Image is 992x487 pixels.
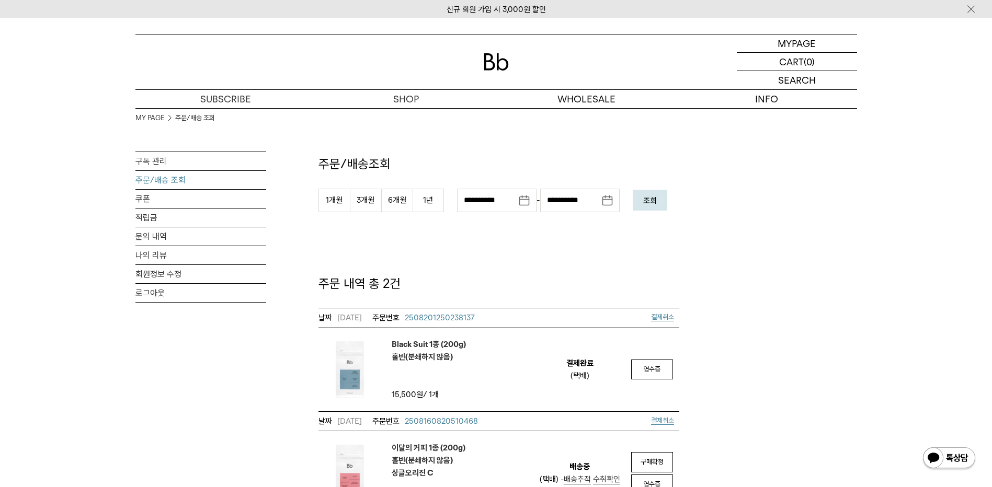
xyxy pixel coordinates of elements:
a: 적립금 [135,208,266,227]
em: 이달의 커피 1종 (200g) 홀빈(분쇄하지 않음) 싱글오리진 C [392,442,465,479]
button: 3개월 [350,189,381,212]
a: 수취확인 [593,474,620,484]
button: 조회 [633,190,667,211]
a: SUBSCRIBE [135,90,316,108]
p: INFO [677,90,857,108]
img: Black Suit [318,338,381,401]
a: 신규 회원 가입 시 3,000원 할인 [447,5,546,14]
em: Black Suit 1종 (200g) 홀빈(분쇄하지 않음) [392,338,466,363]
em: 배송중 [569,460,590,473]
span: 결제취소 [651,313,674,321]
span: 배송추적 [564,474,591,484]
p: WHOLESALE [496,90,677,108]
div: (택배) [571,369,589,382]
strong: 15,500원 [392,390,423,399]
p: 주문/배송조회 [318,155,679,173]
em: [DATE] [318,415,362,427]
a: 쿠폰 [135,190,266,208]
a: 결제취소 [651,313,674,321]
span: 구매확정 [641,458,664,466]
div: (택배) - [540,473,620,485]
img: 카카오톡 채널 1:1 채팅 버튼 [922,446,976,471]
em: [DATE] [318,311,362,324]
a: MYPAGE [737,34,857,53]
button: 6개월 [381,189,413,212]
a: 영수증 [631,360,673,379]
a: 주문/배송 조회 [175,113,215,123]
a: 로그아웃 [135,284,266,302]
a: SHOP [316,90,496,108]
span: 영수증 [643,365,660,373]
a: 2508201250238137 [372,311,475,324]
td: / 1개 [392,388,481,401]
button: 1년 [413,189,444,212]
a: CART (0) [737,53,857,71]
span: 수취확인 [593,474,620,484]
span: 2508201250238137 [405,313,475,322]
a: 결제취소 [651,416,674,425]
a: 이달의 커피 1종 (200g)홀빈(분쇄하지 않음)싱글오리진 C [392,442,465,479]
img: 로고 [484,53,509,71]
a: 주문/배송 조회 [135,171,266,189]
p: SEARCH [778,71,816,89]
em: 결제완료 [566,357,594,369]
span: 2508160820510468 [405,416,478,426]
a: 배송추적 [564,474,591,484]
a: 구독 관리 [135,152,266,170]
a: 나의 리뷰 [135,246,266,264]
div: - [457,189,620,212]
a: 회원정보 수정 [135,265,266,283]
p: MYPAGE [778,34,816,52]
a: MY PAGE [135,113,165,123]
button: 1개월 [318,189,350,212]
p: (0) [804,53,815,71]
a: 구매확정 [631,452,673,472]
a: 문의 내역 [135,227,266,246]
a: 2508160820510468 [372,415,478,427]
p: CART [779,53,804,71]
em: 조회 [643,196,657,205]
a: Black Suit 1종 (200g)홀빈(분쇄하지 않음) [392,338,466,363]
p: 주문 내역 총 2건 [318,275,679,293]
